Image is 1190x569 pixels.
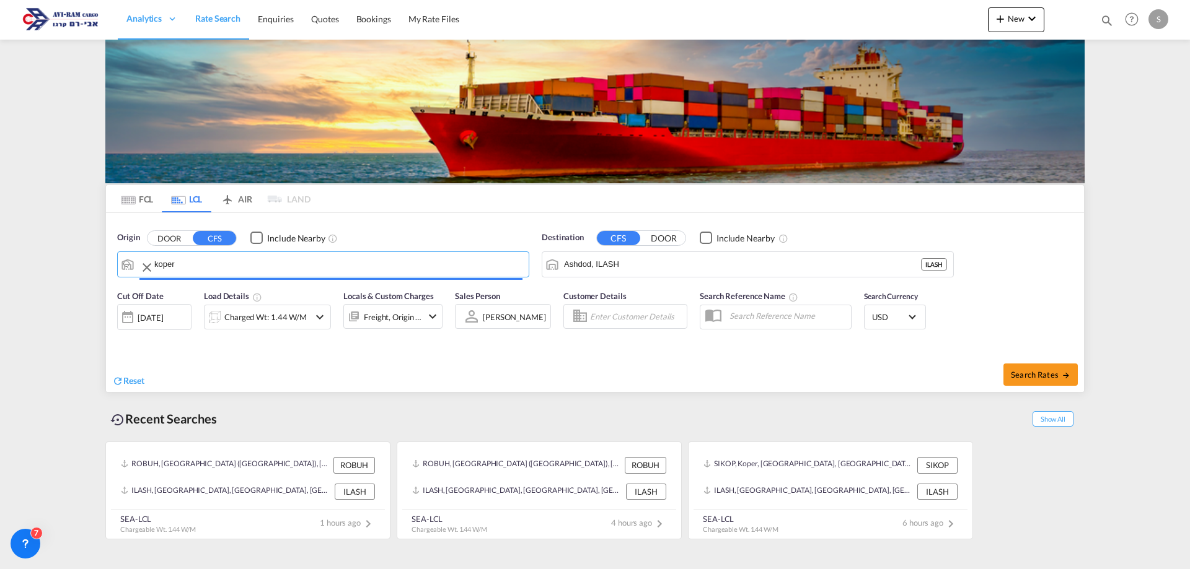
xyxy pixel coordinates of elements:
[250,232,325,245] md-checkbox: Checkbox No Ink
[204,305,331,329] div: Charged Wt: 1.44 W/Micon-chevron-down
[204,291,262,301] span: Load Details
[703,457,914,473] div: SIKOP, Koper, Slovenia, Southern Europe, Europe
[1121,9,1148,31] div: Help
[703,525,778,533] span: Chargeable Wt. 1.44 W/M
[361,516,376,531] md-icon: icon-chevron-right
[1025,11,1039,26] md-icon: icon-chevron-down
[112,375,144,388] div: icon-refreshReset
[138,312,163,323] div: [DATE]
[335,484,375,500] div: ILASH
[117,329,126,345] md-datepicker: Select
[312,310,327,324] md-icon: icon-chevron-down
[625,457,666,473] div: ROBUH
[482,308,547,326] md-select: Sales Person: SAAR ZEHAVIAN
[258,14,294,24] span: Enquiries
[120,525,196,533] span: Chargeable Wt. 1.44 W/M
[564,255,921,274] input: Search by Port
[1062,371,1070,380] md-icon: icon-arrow-right
[117,232,139,244] span: Origin
[412,484,623,500] div: ILASH, Ashdod, Israel, Levante, Middle East
[1003,363,1078,386] button: Search Ratesicon-arrow-right
[343,304,443,329] div: Freight Origin Destinationicon-chevron-down
[590,307,683,326] input: Enter Customer Details
[455,291,500,301] span: Sales Person
[105,441,390,539] recent-search-card: ROBUH, [GEOGRAPHIC_DATA] ([GEOGRAPHIC_DATA]), [GEOGRAPHIC_DATA], [GEOGRAPHIC_DATA] , [GEOGRAPHIC_...
[483,312,546,322] div: [PERSON_NAME]
[121,457,330,473] div: ROBUH, Bucharest (Bucuresti), Romania, Eastern Europe , Europe
[1100,14,1114,32] div: icon-magnify
[412,525,487,533] span: Chargeable Wt. 1.44 W/M
[252,292,262,302] md-icon: Chargeable Weight
[148,231,191,245] button: DOOR
[943,516,958,531] md-icon: icon-chevron-right
[700,291,798,301] span: Search Reference Name
[121,484,332,500] div: ILASH, Ashdod, Israel, Levante, Middle East
[412,457,622,473] div: ROBUH, Bucharest (Bucuresti), Romania, Eastern Europe , Europe
[120,513,196,524] div: SEA-LCL
[1148,9,1168,29] div: S
[123,375,144,386] span: Reset
[118,252,529,277] md-input-container: Koper, SIKOP
[397,441,682,539] recent-search-card: ROBUH, [GEOGRAPHIC_DATA] ([GEOGRAPHIC_DATA]), [GEOGRAPHIC_DATA], [GEOGRAPHIC_DATA] , [GEOGRAPHIC_...
[105,40,1085,183] img: LCL+%26+FCL+BACKGROUND.png
[162,185,211,212] md-tab-item: LCL
[311,14,338,24] span: Quotes
[902,518,958,528] span: 6 hours ago
[112,185,162,212] md-tab-item: FCL
[921,258,947,271] div: ILASH
[993,14,1039,24] span: New
[788,292,798,302] md-icon: Your search will be saved by the below given name
[864,292,918,301] span: Search Currency
[193,231,236,245] button: CFS
[542,252,953,277] md-input-container: Ashdod, ILASH
[563,291,626,301] span: Customer Details
[1033,411,1073,427] span: Show All
[652,516,667,531] md-icon: icon-chevron-right
[224,308,307,326] div: Charged Wt: 1.44 W/M
[626,484,666,500] div: ILASH
[110,412,125,427] md-icon: icon-backup-restore
[139,255,154,280] button: Clear Input
[333,457,375,473] div: ROBUH
[343,291,434,301] span: Locals & Custom Charges
[412,513,487,524] div: SEA-LCL
[871,308,919,326] md-select: Select Currency: $ USDUnited States Dollar
[211,185,261,212] md-tab-item: AIR
[220,192,235,201] md-icon: icon-airplane
[917,457,958,473] div: SIKOP
[778,233,788,243] md-icon: Unchecked: Ignores neighbouring ports when fetching rates.Checked : Includes neighbouring ports w...
[112,185,311,212] md-pagination-wrapper: Use the left and right arrow keys to navigate between tabs
[703,513,778,524] div: SEA-LCL
[723,306,851,325] input: Search Reference Name
[425,309,440,324] md-icon: icon-chevron-down
[112,375,123,386] md-icon: icon-refresh
[917,484,958,500] div: ILASH
[267,232,325,245] div: Include Nearby
[106,213,1084,392] div: Origin DOOR CFS Checkbox No InkUnchecked: Ignores neighbouring ports when fetching rates.Checked ...
[356,14,391,24] span: Bookings
[1011,370,1070,380] span: Search Rates
[105,405,222,433] div: Recent Searches
[320,518,376,528] span: 1 hours ago
[117,304,192,330] div: [DATE]
[195,13,240,24] span: Rate Search
[597,231,640,245] button: CFS
[328,233,338,243] md-icon: Unchecked: Ignores neighbouring ports when fetching rates.Checked : Includes neighbouring ports w...
[642,231,685,245] button: DOOR
[364,308,422,326] div: Freight Origin Destination
[993,11,1008,26] md-icon: icon-plus 400-fg
[1100,14,1114,27] md-icon: icon-magnify
[703,484,914,500] div: ILASH, Ashdod, Israel, Levante, Middle East
[688,441,973,539] recent-search-card: SIKOP, Koper, [GEOGRAPHIC_DATA], [GEOGRAPHIC_DATA], [GEOGRAPHIC_DATA] SIKOPILASH, [GEOGRAPHIC_DAT...
[408,14,459,24] span: My Rate Files
[19,6,102,33] img: 166978e0a5f911edb4280f3c7a976193.png
[154,255,522,274] input: Search by Port
[716,232,775,245] div: Include Nearby
[126,12,162,25] span: Analytics
[542,232,584,244] span: Destination
[117,291,164,301] span: Cut Off Date
[611,518,667,528] span: 4 hours ago
[988,7,1044,32] button: icon-plus 400-fgNewicon-chevron-down
[700,232,775,245] md-checkbox: Checkbox No Ink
